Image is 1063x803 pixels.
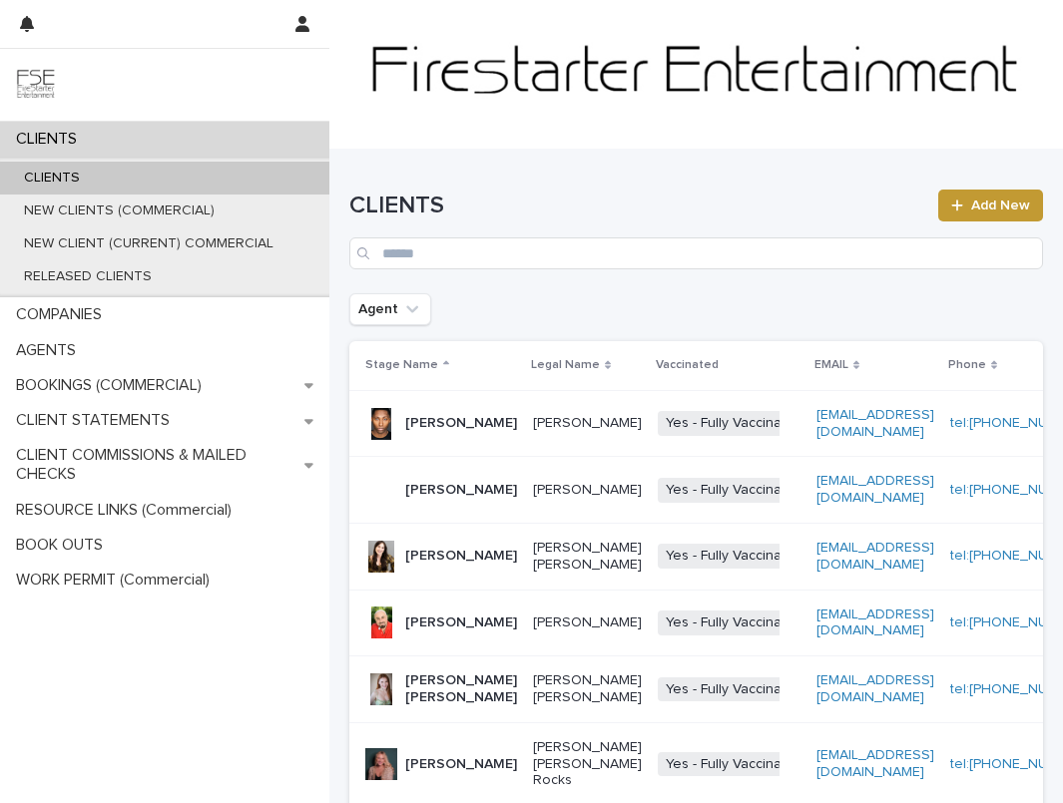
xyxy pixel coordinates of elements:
a: [EMAIL_ADDRESS][DOMAIN_NAME] [816,474,934,505]
p: [PERSON_NAME] [533,614,642,631]
p: RESOURCE LINKS (Commercial) [8,501,248,520]
p: CLIENT COMMISSIONS & MAILED CHECKS [8,446,304,484]
p: BOOKINGS (COMMERCIAL) [8,376,218,395]
p: NEW CLIENTS (COMMERCIAL) [8,202,231,219]
p: [PERSON_NAME] [PERSON_NAME] [405,672,517,706]
p: [PERSON_NAME] [405,548,517,565]
p: BOOK OUTS [8,536,119,555]
p: [PERSON_NAME] [405,756,517,773]
p: [PERSON_NAME] [PERSON_NAME] [533,540,642,574]
a: [EMAIL_ADDRESS][DOMAIN_NAME] [816,408,934,439]
img: 9JgRvJ3ETPGCJDhvPVA5 [16,65,56,105]
p: Phone [948,354,986,376]
input: Search [349,237,1043,269]
p: [PERSON_NAME] [405,415,517,432]
p: RELEASED CLIENTS [8,268,168,285]
p: [PERSON_NAME] [533,482,642,499]
p: NEW CLIENT (CURRENT) COMMERCIAL [8,235,289,252]
p: [PERSON_NAME] [405,482,517,499]
a: [EMAIL_ADDRESS][DOMAIN_NAME] [816,541,934,572]
button: Agent [349,293,431,325]
a: [EMAIL_ADDRESS][DOMAIN_NAME] [816,673,934,704]
h1: CLIENTS [349,192,926,220]
p: [PERSON_NAME] [PERSON_NAME] [533,672,642,706]
span: Yes - Fully Vaccinated [658,411,810,436]
p: Vaccinated [656,354,719,376]
span: Yes - Fully Vaccinated [658,610,810,635]
p: CLIENTS [8,170,96,187]
p: COMPANIES [8,305,118,324]
p: WORK PERMIT (Commercial) [8,571,226,590]
p: CLIENT STATEMENTS [8,411,186,430]
span: Yes - Fully Vaccinated [658,478,810,503]
p: Stage Name [365,354,438,376]
p: EMAIL [814,354,848,376]
span: Add New [971,199,1030,212]
a: [EMAIL_ADDRESS][DOMAIN_NAME] [816,607,934,638]
span: Yes - Fully Vaccinated [658,752,810,777]
span: Yes - Fully Vaccinated [658,677,810,702]
span: Yes - Fully Vaccinated [658,544,810,569]
p: AGENTS [8,341,92,360]
p: [PERSON_NAME] [533,415,642,432]
a: Add New [938,190,1043,221]
a: [EMAIL_ADDRESS][DOMAIN_NAME] [816,748,934,779]
p: [PERSON_NAME] [PERSON_NAME] Rocks [533,739,642,789]
p: Legal Name [531,354,600,376]
p: CLIENTS [8,130,93,149]
p: [PERSON_NAME] [405,614,517,631]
